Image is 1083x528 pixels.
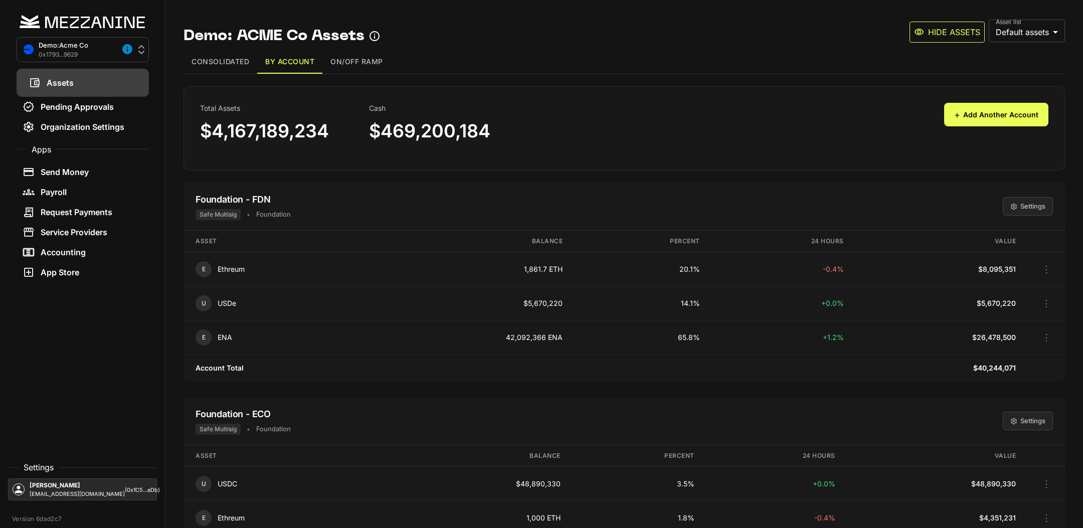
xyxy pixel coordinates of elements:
[575,252,711,286] td: 20.1%
[23,166,89,178] div: Send Money
[1040,294,1053,312] button: ⋮
[989,22,1065,42] div: Default assets
[196,329,357,345] div: ENA
[23,266,79,278] div: App Store
[712,252,856,286] td: -0.4%
[322,50,391,74] button: On/Off Ramp
[196,295,357,311] div: USDe
[247,210,250,219] span: •
[369,103,490,113] div: Cash
[575,286,711,320] td: 14.1%
[23,226,107,238] div: Service Providers
[370,252,575,286] td: 1,861.7 ETH
[196,209,241,220] span: Safe Multisig
[573,445,706,467] th: Percent
[184,26,385,46] h3: Demo: ACME Co Assets
[712,231,856,252] th: 24 Hours
[575,320,711,355] td: 65.8%
[23,101,114,113] div: Pending Approvals
[944,103,1048,126] button: +Add Another Account
[21,43,34,56] img: Base
[184,50,257,74] button: Consolidated
[1040,328,1053,346] button: ⋮
[12,514,62,524] span: Version 6dad2c7
[366,445,573,467] th: Balance
[184,445,366,467] th: Asset
[256,210,291,220] span: foundation
[196,295,212,311] div: U
[196,261,212,277] div: E
[847,467,1028,501] td: $48,890,330
[706,445,847,467] th: 24 Hours
[370,320,575,355] td: 42,092,366 ENA
[1003,412,1053,431] button: Settings
[196,193,291,206] div: Foundation - FDN
[39,50,78,59] span: 0x1793...9629
[928,26,980,38] p: Hide assets
[247,425,250,434] span: •
[954,108,960,121] span: +
[184,231,370,252] th: Asset
[369,117,490,144] div: $469,200,184
[23,121,124,133] div: Organization Settings
[138,45,144,54] img: dropdown-icon
[1040,260,1053,278] button: ⋮
[856,252,1028,286] td: $8,095,351
[575,231,711,252] th: Percent
[1003,197,1053,216] button: Settings
[23,186,67,198] div: Payroll
[196,510,353,526] div: Ethreum
[370,231,575,252] th: Balance
[29,77,74,89] div: Assets
[196,476,212,492] div: U
[573,467,706,501] td: 3.5%
[256,424,291,434] span: foundation
[23,206,112,218] div: Request Payments
[196,261,357,277] div: Ethreum
[910,22,985,43] button: Hide assets
[20,15,145,28] img: mezz-logo
[196,329,212,345] div: E
[19,461,59,473] span: Settings
[196,476,353,492] div: USDC
[196,407,291,421] div: Foundation - ECO
[23,246,86,258] div: Accounting
[184,355,856,382] td: Account Total
[847,445,1028,467] th: Value
[196,510,212,526] div: E
[196,424,241,435] span: Safe Multisig
[370,286,575,320] td: $5,670,220
[856,320,1028,355] td: $26,478,500
[200,117,329,144] div: $4,167,189,234
[856,231,1028,252] th: Value
[27,143,56,155] span: Apps
[1040,475,1053,492] button: ⋮
[996,18,1021,26] label: Asset list
[856,286,1028,320] td: $5,670,220
[34,40,88,59] div: Demo: Acme Co
[257,50,322,74] button: By Account
[1040,509,1053,526] button: ⋮
[706,467,847,501] td: +0.0%
[200,103,329,113] div: Total Assets
[712,286,856,320] td: +0.0%
[712,320,856,355] td: +1.2%
[856,355,1028,382] td: $40,244,071
[366,467,573,501] td: $48,890,330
